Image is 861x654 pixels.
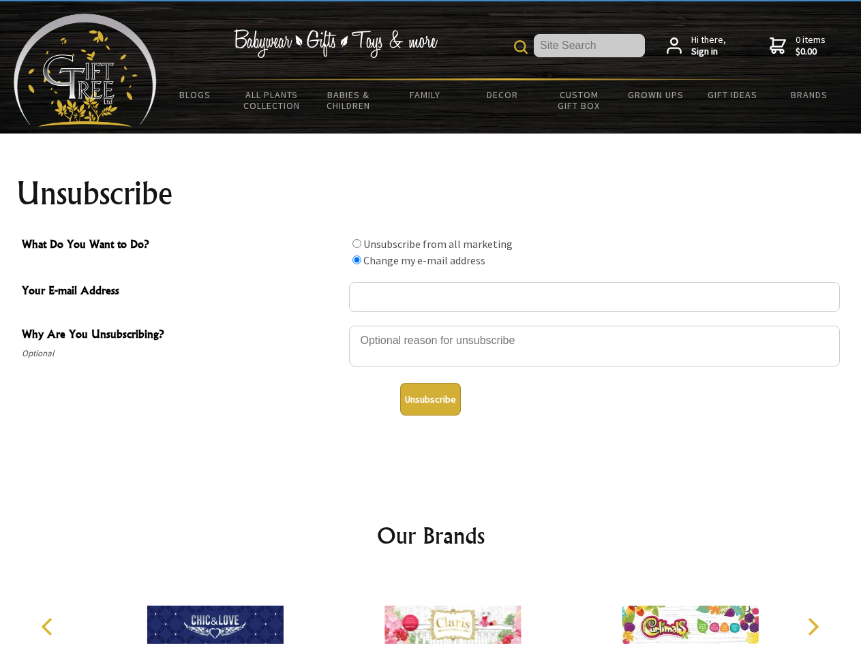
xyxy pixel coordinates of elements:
a: Gift Ideas [694,80,771,109]
input: What Do You Want to Do? [352,239,361,248]
a: All Plants Collection [234,80,311,120]
span: Your E-mail Address [22,282,342,302]
img: product search [514,40,528,54]
a: Grown Ups [617,80,694,109]
a: Decor [464,80,541,109]
button: Previous [34,612,64,642]
a: Family [387,80,464,109]
strong: $0.00 [796,46,826,58]
a: BLOGS [157,80,234,109]
span: 0 items [796,33,826,58]
a: Brands [771,80,848,109]
span: Why Are You Unsubscribing? [22,326,342,345]
a: Custom Gift Box [541,80,618,120]
button: Unsubscribe [400,383,461,416]
span: What Do You Want to Do? [22,236,342,255]
a: 0 items$0.00 [770,34,826,58]
a: Babies & Children [310,80,387,120]
input: Site Search [534,34,645,57]
button: Next [798,612,828,642]
img: Babyware - Gifts - Toys and more... [14,14,157,127]
label: Change my e-mail address [363,253,485,267]
img: Babywear - Gifts - Toys & more [233,29,438,58]
textarea: Why Are You Unsubscribing? [349,326,840,367]
a: Hi there,Sign in [667,34,726,58]
input: Your E-mail Address [349,282,840,312]
input: What Do You Want to Do? [352,255,361,264]
h1: Unsubscribe [16,177,845,210]
label: Unsubscribe from all marketing [363,237,513,251]
strong: Sign in [691,46,726,58]
span: Hi there, [691,34,726,58]
h2: Our Brands [27,519,834,552]
span: Optional [22,345,342,362]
